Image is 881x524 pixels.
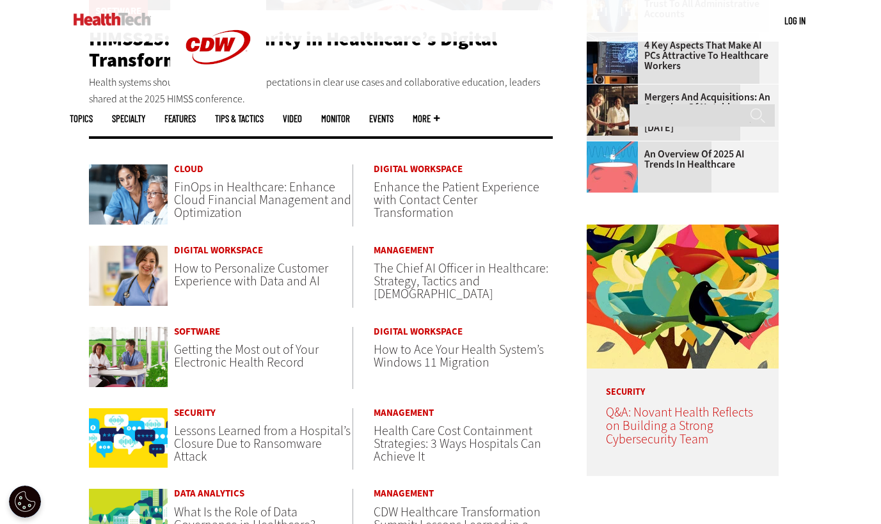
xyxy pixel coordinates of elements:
a: Tips & Tactics [215,114,264,123]
a: Digital Workspace [174,246,353,255]
img: speech bubbles illustration [89,408,168,468]
a: CDW [170,84,266,98]
a: How to Personalize Customer Experience with Data and AI [174,260,328,290]
span: Specialty [112,114,145,123]
a: An Overview of 2025 AI Trends in Healthcare [587,149,771,170]
button: Open Preferences [9,486,41,518]
a: Log in [784,15,806,26]
a: Health Care Cost Containment Strategies: 3 Ways Hospitals Can Achieve It [374,422,541,465]
a: Management [374,246,553,255]
a: MonITor [321,114,350,123]
img: clinician talks to patient next to spine anatomy figure [89,246,168,306]
img: Doctors working against nature background [89,327,168,387]
a: Data Analytics [174,489,353,498]
a: Management [374,489,553,498]
img: Home [74,13,151,26]
a: Digital Workspace [374,327,553,337]
a: Q&A: Novant Health Reflects on Building a Strong Cybersecurity Team [606,404,753,448]
a: How to Ace Your Health System’s Windows 11 Migration [374,341,544,371]
a: Management [374,408,553,418]
a: Events [369,114,393,123]
span: More [413,114,440,123]
img: two clinicians looking at laptop [89,164,168,225]
a: illustration of computer chip being put inside head with waves [587,141,644,152]
a: Video [283,114,302,123]
a: Getting the Most out of Your Electronic Health Record [174,341,319,371]
img: abstract illustration of a tree [587,225,779,369]
a: The Chief AI Officer in Healthcare: Strategy, Tactics and [DEMOGRAPHIC_DATA] [374,260,548,303]
p: Security [587,369,779,397]
div: Cookie Settings [9,486,41,518]
a: Cloud [174,164,353,174]
a: Enhance the Patient Experience with Contact Center Transformation [374,179,539,221]
a: Security [174,408,353,418]
span: Topics [70,114,93,123]
a: FinOps in Healthcare: Enhance Cloud Financial Management and Optimization [174,179,351,221]
a: Features [164,114,196,123]
a: Lessons Learned from a Hospital’s Closure Due to Ransomware Attack [174,422,351,465]
div: User menu [784,14,806,28]
a: Software [174,327,353,337]
a: Digital Workspace [374,164,553,174]
img: business leaders shake hands in conference room [587,84,638,136]
img: illustration of computer chip being put inside head with waves [587,141,638,193]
